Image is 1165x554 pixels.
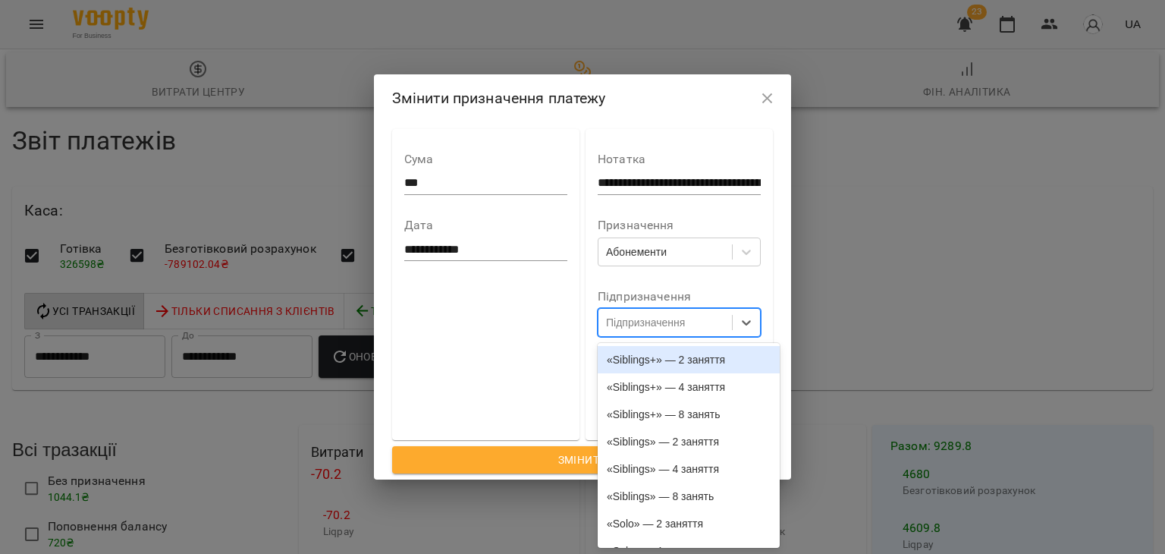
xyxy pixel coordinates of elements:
span: Змінити [404,451,761,469]
div: «Siblings» — 2 заняття [598,428,780,455]
div: «Solo» — 2 заняття [598,510,780,537]
div: «Siblings» — 4 заняття [598,455,780,483]
button: Змінити [392,446,774,474]
div: Абонементи [606,244,667,260]
h2: Змінити призначення платежу [392,87,774,110]
div: Підпризначення [606,315,685,330]
div: «Siblings+» — 2 заняття [598,346,780,373]
label: Нотатка [598,153,761,165]
div: «Siblings» — 8 занять [598,483,780,510]
label: Дата [404,219,567,231]
label: Призначення [598,219,761,231]
div: «Siblings+» — 8 занять [598,401,780,428]
label: Підпризначення [598,291,761,303]
label: Сума [404,153,567,165]
div: «Siblings+» — 4 заняття [598,373,780,401]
